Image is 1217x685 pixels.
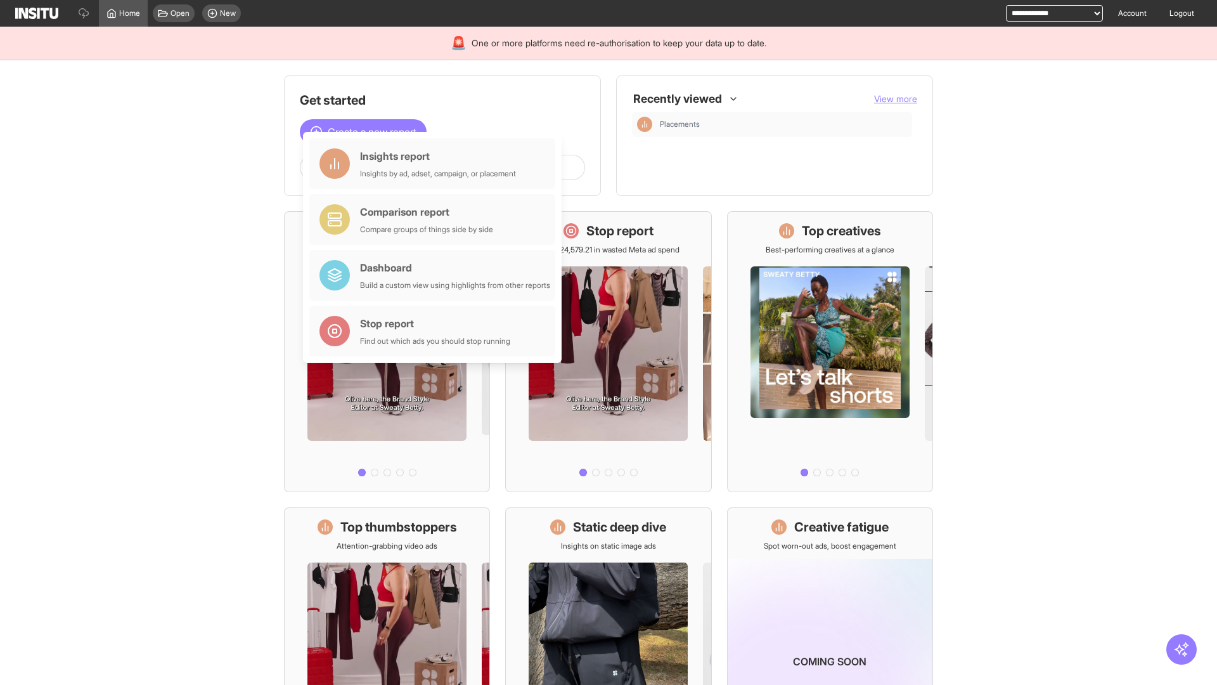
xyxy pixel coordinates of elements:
span: New [220,8,236,18]
span: Create a new report [328,124,416,140]
div: Insights by ad, adset, campaign, or placement [360,169,516,179]
span: Open [171,8,190,18]
div: Find out which ads you should stop running [360,336,510,346]
h1: Static deep dive [573,518,666,536]
a: Stop reportSave £24,579.21 in wasted Meta ad spend [505,211,711,492]
h1: Top creatives [802,222,881,240]
span: View more [874,93,917,104]
div: Dashboard [360,260,550,275]
h1: Get started [300,91,585,109]
p: Best-performing creatives at a glance [766,245,894,255]
span: Placements [660,119,700,129]
span: Home [119,8,140,18]
h1: Stop report [586,222,654,240]
button: View more [874,93,917,105]
button: Create a new report [300,119,427,145]
h1: Top thumbstoppers [340,518,457,536]
div: Insights [637,117,652,132]
div: Compare groups of things side by side [360,225,493,235]
p: Save £24,579.21 in wasted Meta ad spend [537,245,679,255]
span: One or more platforms need re-authorisation to keep your data up to date. [472,37,766,49]
div: Insights report [360,148,516,164]
p: Attention-grabbing video ads [337,541,437,551]
p: Insights on static image ads [561,541,656,551]
span: Placements [660,119,907,129]
img: Logo [15,8,58,19]
a: What's live nowSee all active ads instantly [284,211,490,492]
a: Top creativesBest-performing creatives at a glance [727,211,933,492]
div: Comparison report [360,204,493,219]
div: Build a custom view using highlights from other reports [360,280,550,290]
div: 🚨 [451,34,467,52]
div: Stop report [360,316,510,331]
